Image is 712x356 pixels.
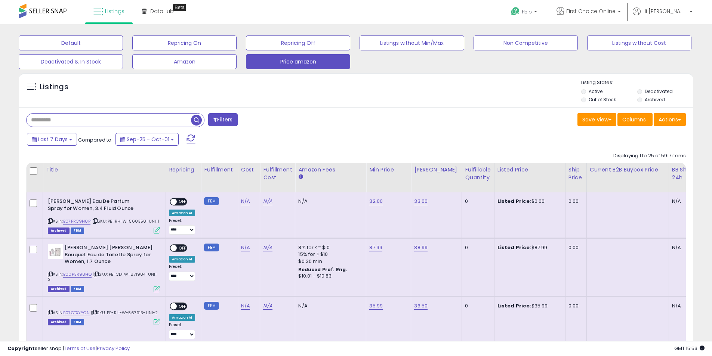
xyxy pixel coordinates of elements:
[63,310,90,316] a: B07CTXYYCN
[19,35,123,50] button: Default
[414,244,428,251] a: 88.99
[65,244,155,267] b: [PERSON_NAME] [PERSON_NAME] Bouquet Eau de Toilette Spray for Women, 1.7 Ounce
[587,35,691,50] button: Listings without Cost
[27,133,77,146] button: Last 7 Days
[298,258,360,265] div: $0.30 min
[511,7,520,16] i: Get Help
[38,136,68,143] span: Last 7 Days
[622,116,646,123] span: Columns
[71,227,84,234] span: FBM
[150,7,174,15] span: DataHub
[71,319,84,325] span: FBM
[581,79,693,86] p: Listing States:
[497,302,531,309] b: Listed Price:
[241,166,257,174] div: Cost
[369,244,382,251] a: 87.99
[263,166,292,182] div: Fulfillment Cost
[474,35,578,50] button: Non Competitive
[105,7,124,15] span: Listings
[298,166,363,174] div: Amazon Fees
[645,96,665,103] label: Archived
[465,303,488,309] div: 0
[414,166,459,174] div: [PERSON_NAME]
[590,166,666,174] div: Current B2B Buybox Price
[177,303,189,309] span: OFF
[169,314,195,321] div: Amazon AI
[497,198,560,205] div: $0.00
[465,198,488,205] div: 0
[127,136,169,143] span: Sep-25 - Oct-01
[169,322,195,339] div: Preset:
[48,198,160,233] div: ASIN:
[169,166,198,174] div: Repricing
[169,218,195,235] div: Preset:
[672,166,699,182] div: BB Share 24h.
[115,133,179,146] button: Sep-25 - Oct-01
[360,35,464,50] button: Listings without Min/Max
[246,54,350,69] button: Price amazon
[577,113,616,126] button: Save View
[132,54,237,69] button: Amazon
[654,113,686,126] button: Actions
[204,166,234,174] div: Fulfillment
[298,273,360,279] div: $10.01 - $10.83
[497,166,562,174] div: Listed Price
[672,244,697,251] div: N/A
[497,303,560,309] div: $35.99
[589,88,602,95] label: Active
[298,174,303,180] small: Amazon Fees.
[19,54,123,69] button: Deactivated & In Stock
[7,345,35,352] strong: Copyright
[505,1,545,24] a: Help
[465,166,491,182] div: Fulfillable Quantity
[169,264,195,281] div: Preset:
[173,4,186,11] div: Tooltip anchor
[78,136,112,143] span: Compared to:
[241,198,250,205] a: N/A
[369,198,383,205] a: 32.00
[46,166,163,174] div: Title
[298,198,360,205] div: N/A
[263,244,272,251] a: N/A
[465,244,488,251] div: 0
[369,166,408,174] div: Min Price
[48,286,70,292] span: Listings that have been deleted from Seller Central
[63,271,92,278] a: B00P3R98HQ
[177,245,189,251] span: OFF
[568,244,581,251] div: 0.00
[169,210,195,216] div: Amazon AI
[63,218,90,225] a: B07FRC9H8P
[169,256,195,263] div: Amazon AI
[497,244,531,251] b: Listed Price:
[177,199,189,205] span: OFF
[298,251,360,258] div: 15% for > $10
[241,302,250,310] a: N/A
[48,198,139,214] b: [PERSON_NAME] Eau De Parfum Spray for Women, 3.4 Fluid Ounce
[48,244,63,259] img: 313LNMj+hpL._SL40_.jpg
[589,96,616,103] label: Out of Stock
[204,302,219,310] small: FBM
[208,113,237,126] button: Filters
[263,302,272,310] a: N/A
[71,286,84,292] span: FBM
[568,166,583,182] div: Ship Price
[674,345,705,352] span: 2025-10-9 15:53 GMT
[241,244,250,251] a: N/A
[48,319,70,325] span: Listings that have been deleted from Seller Central
[204,197,219,205] small: FBM
[642,7,687,15] span: Hi [PERSON_NAME]
[246,35,350,50] button: Repricing Off
[132,35,237,50] button: Repricing On
[48,271,157,282] span: | SKU: PE-CD-W-871984-UNI-3
[613,152,686,160] div: Displaying 1 to 25 of 5917 items
[92,218,160,224] span: | SKU: PE-RH-W-560358-UNI-1
[414,302,428,310] a: 36.50
[7,345,130,352] div: seller snap | |
[566,7,616,15] span: First Choice Online
[97,345,130,352] a: Privacy Policy
[298,244,360,251] div: 8% for <= $10
[568,198,581,205] div: 0.00
[40,82,68,92] h5: Listings
[48,227,70,234] span: Listings that have been deleted from Seller Central
[298,266,347,273] b: Reduced Prof. Rng.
